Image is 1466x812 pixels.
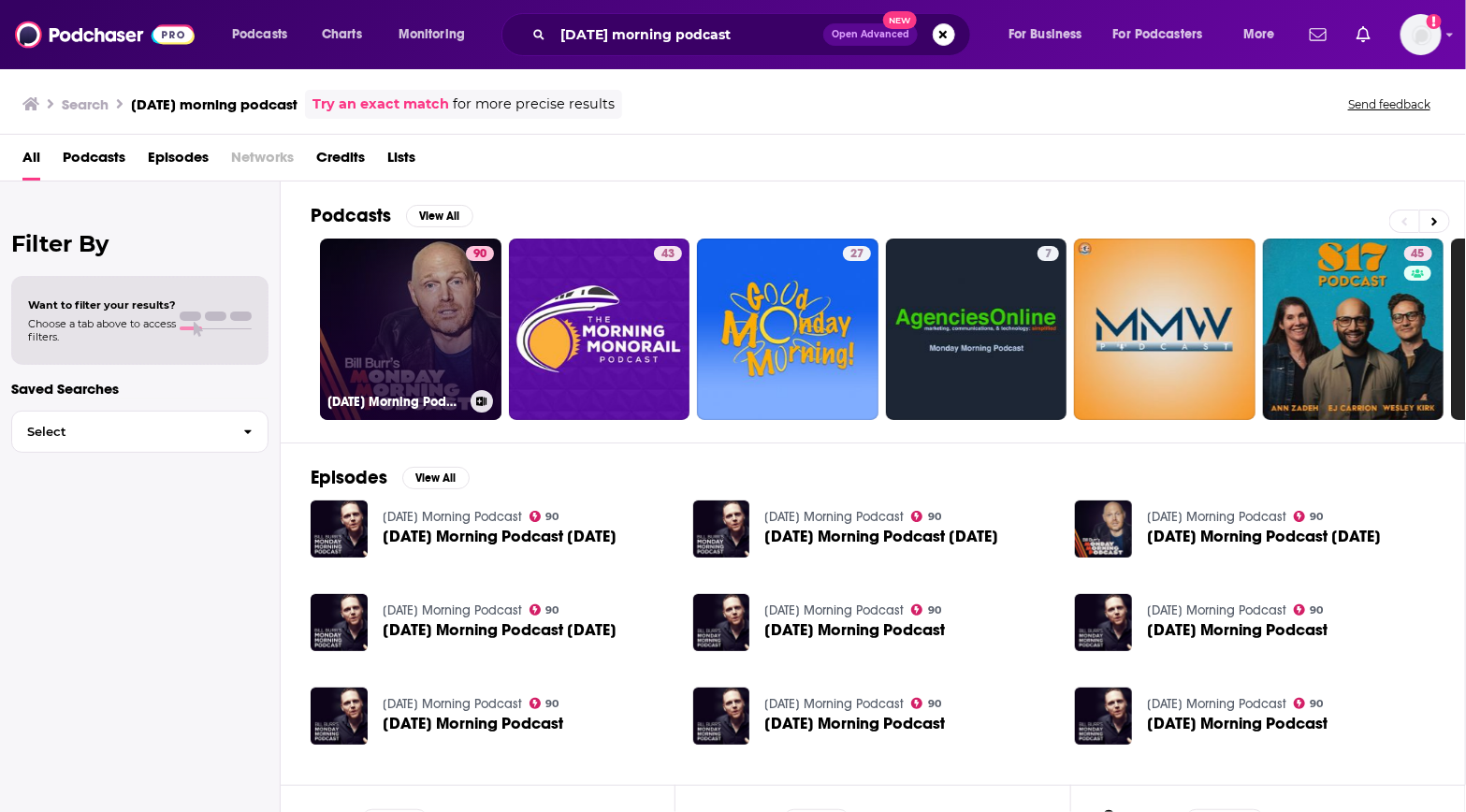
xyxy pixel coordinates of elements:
h2: Episodes [311,466,387,489]
h3: [DATE] morning podcast [131,95,298,113]
button: open menu [219,20,312,50]
a: Monday Morning Podcast 4-17-23 [311,594,368,651]
img: Monday Morning Podcast [693,594,750,651]
h3: [DATE] Morning Podcast [327,394,463,410]
img: Monday Morning Podcast [1075,688,1132,745]
a: 45 [1263,239,1444,420]
a: Show notifications dropdown [1349,19,1378,51]
a: 7 [886,239,1067,420]
a: Monday Morning Podcast 4-10-23 [764,529,998,544]
a: Monday Morning Podcast [1147,509,1286,525]
button: Select [11,411,269,453]
span: For Business [1009,22,1082,48]
a: 90 [911,698,941,709]
a: Monday Morning Podcast 9-11-23 [1147,529,1381,544]
span: Charts [322,22,362,48]
a: 90 [1294,698,1324,709]
span: Podcasts [232,22,287,48]
a: 90 [911,604,941,616]
span: Monitoring [399,22,465,48]
span: [DATE] Morning Podcast [764,622,945,638]
a: 90 [466,246,494,261]
a: Lists [387,142,415,181]
span: [DATE] Morning Podcast [DATE] [764,529,998,544]
a: 43 [654,246,682,261]
span: for more precise results [453,94,615,115]
a: 90 [1294,511,1324,522]
span: 90 [545,606,559,615]
a: Credits [316,142,365,181]
a: Charts [310,20,373,50]
a: 90 [530,511,559,522]
a: Monday Morning Podcast [1147,602,1286,618]
button: Send feedback [1343,96,1436,112]
a: Episodes [148,142,209,181]
span: 90 [545,513,559,521]
a: 90[DATE] Morning Podcast [320,239,501,420]
span: More [1243,22,1275,48]
button: open menu [385,20,489,50]
a: Monday Morning Podcast 2-21-22 [311,500,368,558]
img: User Profile [1401,14,1442,55]
a: Monday Morning Podcast [1147,622,1328,638]
img: Monday Morning Podcast 9-11-23 [1075,500,1132,558]
h2: Filter By [11,230,269,257]
span: 90 [928,606,941,615]
span: Logged in as SimonElement [1401,14,1442,55]
a: Monday Morning Podcast [383,602,522,618]
a: 27 [843,246,871,261]
span: 7 [1045,245,1052,264]
span: New [883,11,917,29]
span: 90 [1311,513,1324,521]
svg: Add a profile image [1427,14,1442,29]
span: Want to filter your results? [28,298,176,312]
img: Monday Morning Podcast 4-10-23 [693,500,750,558]
a: Podcasts [63,142,125,181]
span: 90 [545,700,559,708]
a: 7 [1038,246,1059,261]
span: Networks [231,142,294,181]
span: [DATE] Morning Podcast [DATE] [1147,529,1381,544]
button: open menu [995,20,1106,50]
a: Monday Morning Podcast [764,602,904,618]
h2: Podcasts [311,204,391,227]
a: Monday Morning Podcast [1147,716,1328,732]
button: open menu [1101,20,1230,50]
a: Monday Morning Podcast [383,716,563,732]
span: [DATE] Morning Podcast [DATE] [383,622,617,638]
a: Monday Morning Podcast 4-17-23 [383,622,617,638]
div: Search podcasts, credits, & more... [519,13,989,56]
span: For Podcasters [1113,22,1203,48]
img: Monday Morning Podcast [693,688,750,745]
a: Monday Morning Podcast 2-21-22 [383,529,617,544]
a: Monday Morning Podcast [764,509,904,525]
img: Podchaser - Follow, Share and Rate Podcasts [15,17,195,52]
button: open menu [1230,20,1299,50]
a: 90 [1294,604,1324,616]
a: Show notifications dropdown [1302,19,1334,51]
a: 90 [911,511,941,522]
a: Monday Morning Podcast [764,716,945,732]
a: PodcastsView All [311,204,473,227]
input: Search podcasts, credits, & more... [553,20,823,50]
a: Try an exact match [312,94,449,115]
h3: Search [62,95,109,113]
button: View All [406,205,473,227]
span: 27 [850,245,864,264]
img: Monday Morning Podcast [311,688,368,745]
span: 43 [661,245,675,264]
button: Open AdvancedNew [823,23,918,46]
span: All [22,142,40,181]
a: 90 [530,604,559,616]
span: 45 [1412,245,1425,264]
span: 90 [1311,606,1324,615]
